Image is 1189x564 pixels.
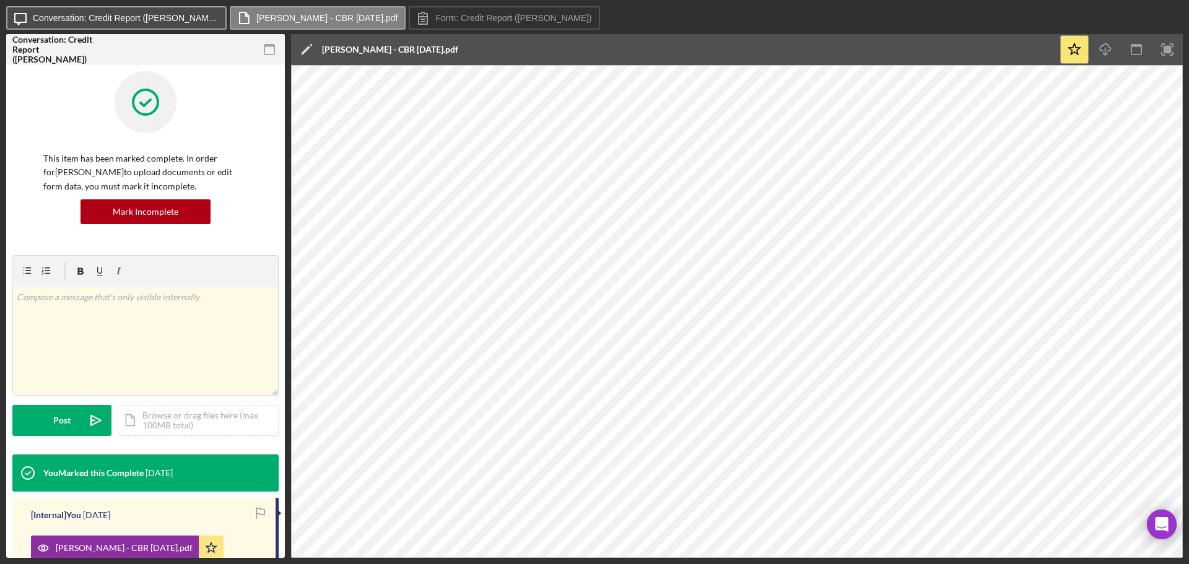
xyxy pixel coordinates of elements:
div: Post [53,405,71,436]
p: This item has been marked complete. In order for [PERSON_NAME] to upload documents or edit form d... [43,152,248,193]
time: 2025-08-21 13:59 [83,510,110,520]
div: [PERSON_NAME] - CBR [DATE].pdf [56,543,193,553]
button: Conversation: Credit Report ([PERSON_NAME]) [6,6,227,30]
label: Conversation: Credit Report ([PERSON_NAME]) [33,13,219,23]
button: [PERSON_NAME] - CBR [DATE].pdf [31,536,224,560]
div: You Marked this Complete [43,468,144,478]
button: Form: Credit Report ([PERSON_NAME]) [409,6,599,30]
label: Form: Credit Report ([PERSON_NAME]) [435,13,591,23]
div: Conversation: Credit Report ([PERSON_NAME]) [12,35,99,64]
div: Open Intercom Messenger [1147,510,1177,539]
button: [PERSON_NAME] - CBR [DATE].pdf [230,6,406,30]
label: [PERSON_NAME] - CBR [DATE].pdf [256,13,398,23]
div: Mark Incomplete [113,199,178,224]
div: [PERSON_NAME] - CBR [DATE].pdf [322,45,458,54]
button: Mark Incomplete [81,199,211,224]
button: Post [12,405,111,436]
time: 2025-08-21 13:59 [146,468,173,478]
div: [Internal] You [31,510,81,520]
